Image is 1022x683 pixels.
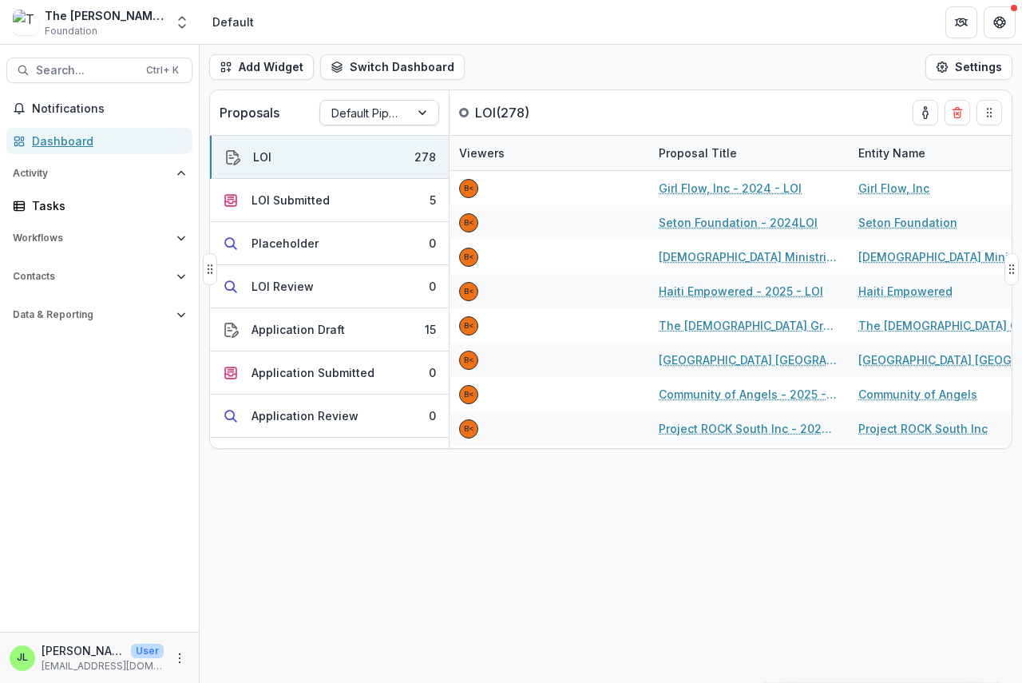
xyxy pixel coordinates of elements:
[414,149,436,165] div: 278
[13,271,170,282] span: Contacts
[252,192,330,208] div: LOI Submitted
[171,6,193,38] button: Open entity switcher
[659,180,802,197] a: Girl Flow, Inc - 2024 - LOI
[45,7,164,24] div: The [PERSON_NAME] Foundation
[36,64,137,77] span: Search...
[32,197,180,214] div: Tasks
[464,219,474,227] div: Blair White <bwhite@bolickfoundation.org>
[464,288,474,296] div: Blair White <bwhite@bolickfoundation.org>
[203,253,217,285] button: Drag
[858,214,957,231] a: Seton Foundation
[945,100,970,125] button: Delete card
[849,145,935,161] div: Entity Name
[425,321,436,338] div: 15
[464,425,474,433] div: Blair White <bwhite@bolickfoundation.org>
[858,420,988,437] a: Project ROCK South Inc
[6,225,192,251] button: Open Workflows
[6,128,192,154] a: Dashboard
[475,103,595,122] p: LOI ( 278 )
[659,317,839,334] a: The [DEMOGRAPHIC_DATA] Grace, Inc. - 2024 - LOI
[450,136,649,170] div: Viewers
[13,232,170,244] span: Workflows
[252,364,374,381] div: Application Submitted
[858,283,953,300] a: Haiti Empowered
[253,149,271,165] div: LOI
[32,133,180,149] div: Dashboard
[45,24,97,38] span: Foundation
[1004,253,1019,285] button: Drag
[6,161,192,186] button: Open Activity
[42,659,164,673] p: [EMAIL_ADDRESS][DOMAIN_NAME]
[429,364,436,381] div: 0
[925,54,1012,80] button: Settings
[430,192,436,208] div: 5
[209,54,314,80] button: Add Widget
[649,145,747,161] div: Proposal Title
[210,136,449,179] button: LOI278
[42,642,125,659] p: [PERSON_NAME]
[464,185,474,193] div: Blair White <bwhite@bolickfoundation.org>
[210,265,449,308] button: LOI Review0
[913,100,938,125] button: toggle-assigned-to-me
[32,102,186,116] span: Notifications
[464,322,474,330] div: Blair White <bwhite@bolickfoundation.org>
[858,386,977,403] a: Community of Angels
[659,248,839,265] a: [DEMOGRAPHIC_DATA] Ministries - 2025 - LOI
[252,235,319,252] div: Placeholder
[659,351,839,368] a: [GEOGRAPHIC_DATA] [GEOGRAPHIC_DATA] - 2025 - LOI
[210,308,449,351] button: Application Draft15
[450,145,514,161] div: Viewers
[649,136,849,170] div: Proposal Title
[659,420,839,437] a: Project ROCK South Inc - 2024 - LOI
[252,321,345,338] div: Application Draft
[6,58,192,83] button: Search...
[464,253,474,261] div: Blair White <bwhite@bolickfoundation.org>
[6,302,192,328] button: Open Data & Reporting
[206,10,260,34] nav: breadcrumb
[429,407,436,424] div: 0
[659,214,818,231] a: Seton Foundation - 2024LOI
[13,168,170,179] span: Activity
[429,278,436,295] div: 0
[945,6,977,38] button: Partners
[6,193,192,219] a: Tasks
[976,100,1002,125] button: Drag
[212,14,254,30] div: Default
[429,235,436,252] div: 0
[984,6,1016,38] button: Get Help
[659,386,839,403] a: Community of Angels - 2025 - LOI
[252,407,358,424] div: Application Review
[858,180,929,197] a: Girl Flow, Inc
[320,54,465,80] button: Switch Dashboard
[252,278,314,295] div: LOI Review
[6,264,192,289] button: Open Contacts
[210,179,449,222] button: LOI Submitted5
[210,222,449,265] button: Placeholder0
[464,391,474,399] div: Blair White <bwhite@bolickfoundation.org>
[131,644,164,658] p: User
[13,10,38,35] img: The Bolick Foundation
[210,395,449,438] button: Application Review0
[17,653,28,663] div: Joye Lane
[170,649,189,668] button: More
[143,62,182,79] div: Ctrl + K
[464,356,474,364] div: Blair White <bwhite@bolickfoundation.org>
[13,309,170,320] span: Data & Reporting
[659,283,823,300] a: Haiti Empowered - 2025 - LOI
[6,96,192,121] button: Notifications
[220,103,279,122] p: Proposals
[210,351,449,395] button: Application Submitted0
